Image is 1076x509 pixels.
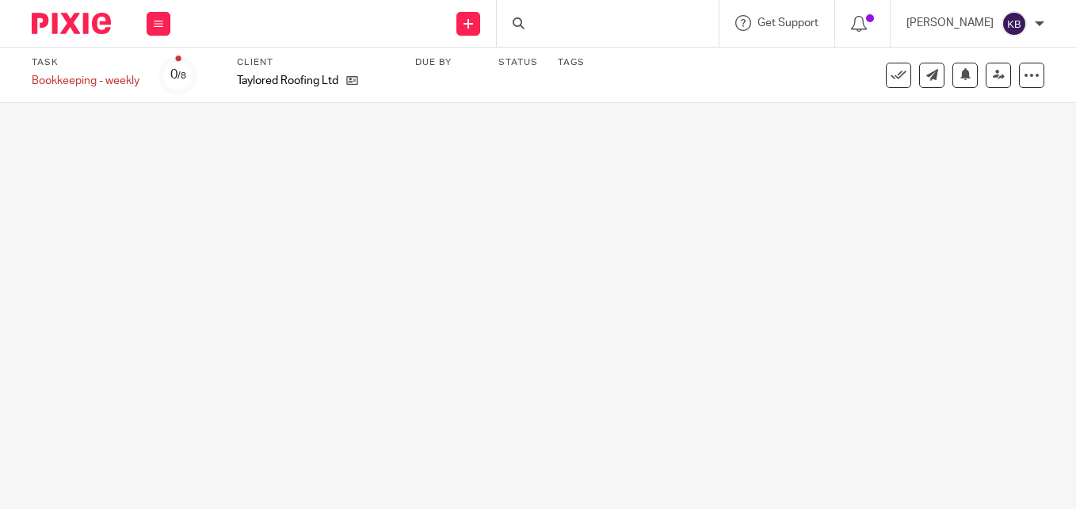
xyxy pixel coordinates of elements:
[170,66,186,84] div: 0
[32,73,139,89] div: Bookkeeping - weekly
[757,17,818,29] span: Get Support
[906,15,994,31] p: [PERSON_NAME]
[32,13,111,34] img: Pixie
[346,75,358,86] i: Open client page
[498,56,538,69] label: Status
[558,56,585,69] label: Tags
[415,56,479,69] label: Due by
[32,56,139,69] label: Task
[1002,11,1027,36] img: svg%3E
[177,71,186,80] small: /8
[237,56,395,69] label: Client
[237,73,338,89] p: Taylored Roofing Ltd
